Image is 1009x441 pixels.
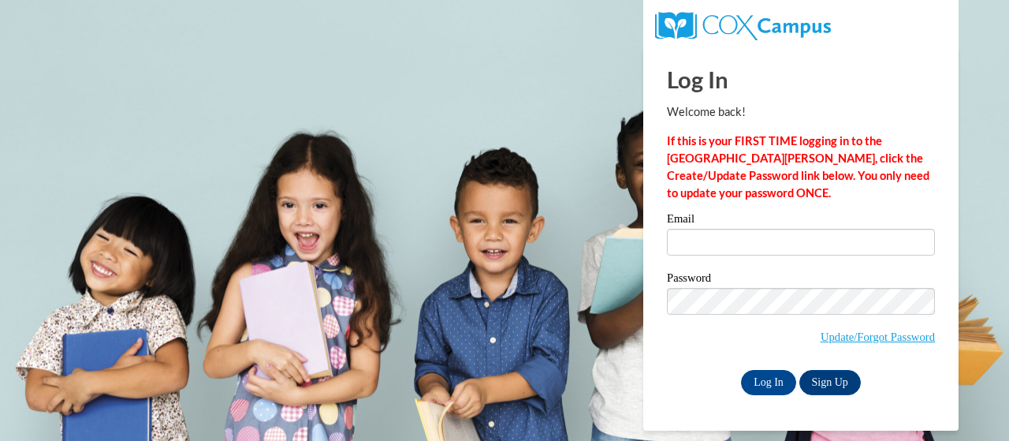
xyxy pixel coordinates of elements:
[741,370,796,395] input: Log In
[667,63,935,95] h1: Log In
[655,18,831,32] a: COX Campus
[667,103,935,121] p: Welcome back!
[667,272,935,288] label: Password
[667,213,935,229] label: Email
[655,12,831,40] img: COX Campus
[799,370,861,395] a: Sign Up
[667,134,929,200] strong: If this is your FIRST TIME logging in to the [GEOGRAPHIC_DATA][PERSON_NAME], click the Create/Upd...
[821,331,935,343] a: Update/Forgot Password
